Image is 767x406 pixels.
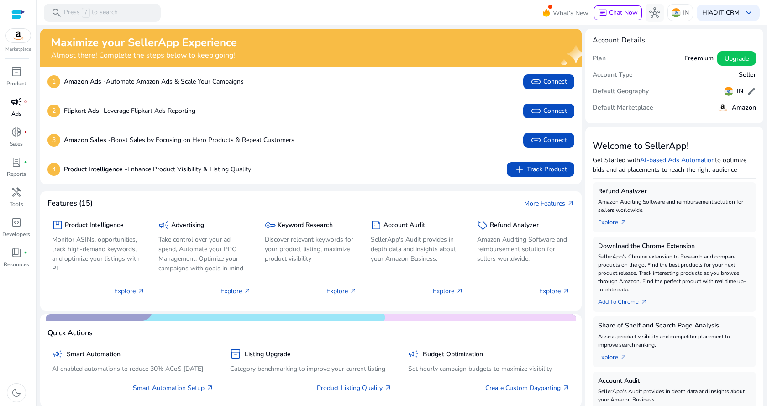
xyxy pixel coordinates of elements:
[593,155,756,174] p: Get Started with to optimize bids and ad placements to reach the right audience
[514,164,567,175] span: Track Product
[593,104,653,112] h5: Default Marketplace
[11,127,22,137] span: donut_small
[514,164,525,175] span: add
[490,221,539,229] h5: Refund Analyzer
[594,5,642,20] button: chatChat Now
[724,87,733,96] img: in.svg
[531,76,567,87] span: Connect
[640,156,715,164] a: AI-based Ads Automation
[423,351,483,359] h5: Budget Optimization
[477,235,570,264] p: Amazon Auditing Software and reimbursement solution for sellers worldwide.
[133,383,214,393] a: Smart Automation Setup
[265,235,357,264] p: Discover relevant keywords for your product listing, maximize product visibility
[47,105,60,117] p: 2
[702,10,740,16] p: Hi
[67,351,121,359] h5: Smart Automation
[531,135,567,146] span: Connect
[64,135,294,145] p: Boost Sales by Focusing on Hero Products & Repeat Customers
[553,5,588,21] span: What's New
[383,221,425,229] h5: Account Audit
[47,75,60,88] p: 1
[598,243,751,250] h5: Download the Chrome Extension
[52,235,145,273] p: Monitor ASINs, opportunities, track high-demand keywords, and optimize your listings with PI
[709,8,740,17] b: ADIT CRM
[47,329,93,337] h4: Quick Actions
[531,135,541,146] span: link
[51,36,237,49] h2: Maximize your SellerApp Experience
[531,105,541,116] span: link
[65,221,124,229] h5: Product Intelligence
[230,348,241,359] span: inventory_2
[598,9,607,18] span: chat
[743,7,754,18] span: keyboard_arrow_down
[598,349,635,362] a: Explorearrow_outward
[158,220,169,231] span: campaign
[245,351,291,359] h5: Listing Upgrade
[598,294,655,306] a: Add To Chrome
[52,348,63,359] span: campaign
[52,364,214,374] p: AI enabled automations to reduce 30% ACoS [DATE]
[51,7,62,18] span: search
[6,29,31,42] img: amazon.svg
[206,384,214,391] span: arrow_outward
[598,198,751,214] p: Amazon Auditing Software and reimbursement solution for sellers worldwide.
[11,157,22,168] span: lab_profile
[598,322,751,330] h5: Share of Shelf and Search Page Analysis
[531,105,567,116] span: Connect
[11,187,22,198] span: handyman
[64,8,118,18] p: Press to search
[64,106,195,116] p: Leverage Flipkart Ads Reporting
[384,384,392,391] span: arrow_outward
[732,104,756,112] h5: Amazon
[11,96,22,107] span: campaign
[598,188,751,195] h5: Refund Analyzer
[531,76,541,87] span: link
[598,377,751,385] h5: Account Audit
[725,54,749,63] span: Upgrade
[11,247,22,258] span: book_4
[672,8,681,17] img: in.svg
[47,134,60,147] p: 3
[221,286,251,296] p: Explore
[523,104,574,118] button: linkConnect
[24,100,27,104] span: fiber_manual_record
[6,79,26,88] p: Product
[717,102,728,113] img: amazon.svg
[47,163,60,176] p: 4
[598,387,751,404] p: SellerApp's Audit provides in depth data and insights about your Amazon Business.
[523,133,574,148] button: linkConnect
[230,364,392,374] p: Category benchmarking to improve your current listing
[64,164,251,174] p: Enhance Product Visibility & Listing Quality
[64,165,127,174] b: Product Intelligence -
[350,287,357,295] span: arrow_outward
[278,221,333,229] h5: Keyword Research
[567,200,574,207] span: arrow_outward
[593,36,645,45] h4: Account Details
[244,287,251,295] span: arrow_outward
[408,348,419,359] span: campaign
[52,220,63,231] span: package
[64,106,104,115] b: Flipkart Ads -
[683,5,689,21] p: IN
[47,199,93,208] h4: Features (15)
[456,287,463,295] span: arrow_outward
[593,71,633,79] h5: Account Type
[51,51,237,60] h4: Almost there! Complete the steps below to keep going!
[24,160,27,164] span: fiber_manual_record
[717,51,756,66] button: Upgrade
[64,77,106,86] b: Amazon Ads -
[646,4,664,22] button: hub
[620,219,627,226] span: arrow_outward
[11,66,22,77] span: inventory_2
[485,383,570,393] a: Create Custom Dayparting
[24,251,27,254] span: fiber_manual_record
[593,55,606,63] h5: Plan
[684,55,714,63] h5: Freemium
[524,199,574,208] a: More Featuresarrow_outward
[7,170,26,178] p: Reports
[609,8,638,17] span: Chat Now
[371,235,463,264] p: SellerApp's Audit provides in depth data and insights about your Amazon Business.
[326,286,357,296] p: Explore
[598,332,751,349] p: Assess product visibility and competitor placement to improve search ranking.
[10,140,23,148] p: Sales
